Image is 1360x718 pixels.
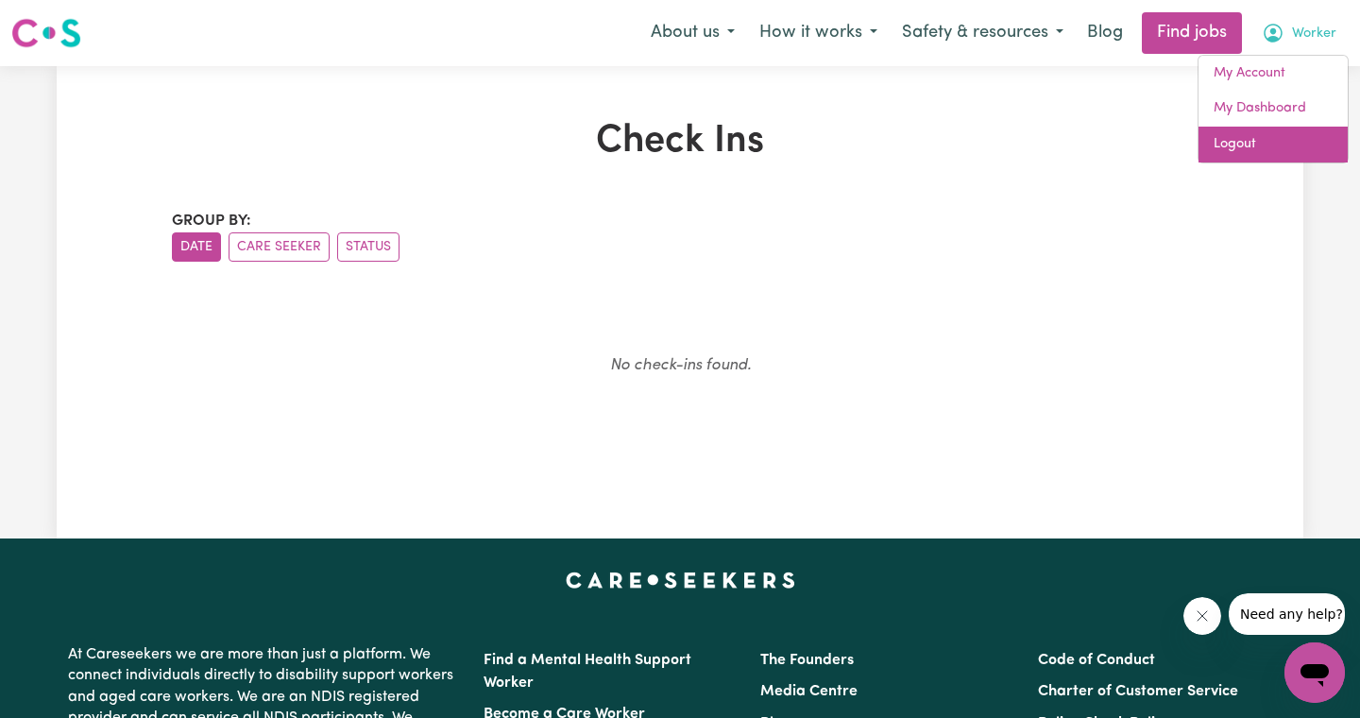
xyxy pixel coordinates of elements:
button: My Account [1249,13,1349,53]
a: The Founders [760,653,854,668]
span: Group by: [172,214,251,229]
a: Careseekers logo [11,11,81,55]
div: My Account [1198,55,1349,163]
iframe: Button to launch messaging window [1284,642,1345,703]
span: Worker [1292,24,1336,44]
iframe: Close message [1183,597,1221,635]
a: Careseekers home page [566,573,795,588]
button: sort invoices by paid status [337,232,399,262]
a: Blog [1076,12,1134,54]
a: My Account [1198,56,1348,92]
a: Charter of Customer Service [1038,684,1238,699]
a: Logout [1198,127,1348,162]
a: Code of Conduct [1038,653,1155,668]
h1: Check Ins [172,119,1188,164]
button: sort invoices by date [172,232,221,262]
a: Find jobs [1142,12,1242,54]
a: Media Centre [760,684,858,699]
a: Find a Mental Health Support Worker [484,653,691,691]
em: No check-ins found. [610,357,751,373]
button: Safety & resources [890,13,1076,53]
img: Careseekers logo [11,16,81,50]
button: sort invoices by care seeker [229,232,330,262]
button: How it works [747,13,890,53]
button: About us [638,13,747,53]
a: My Dashboard [1198,91,1348,127]
iframe: Message from company [1229,593,1345,635]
